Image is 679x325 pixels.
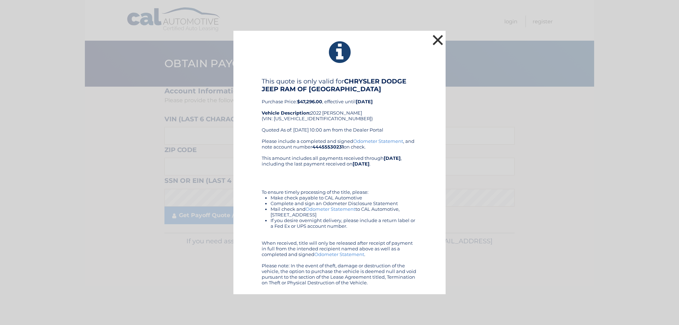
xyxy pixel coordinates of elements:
li: Complete and sign an Odometer Disclosure Statement [271,201,417,206]
b: $47,296.00 [297,99,322,104]
li: Make check payable to CAL Automotive [271,195,417,201]
h4: This quote is only valid for [262,77,417,93]
b: [DATE] [356,99,373,104]
a: Odometer Statement [353,138,403,144]
button: × [431,33,445,47]
b: [DATE] [353,161,370,167]
a: Odometer Statement [306,206,355,212]
div: Please include a completed and signed , and note account number on check. This amount includes al... [262,138,417,285]
li: If you desire overnight delivery, please include a return label or a Fed Ex or UPS account number. [271,217,417,229]
li: Mail check and to CAL Automotive, [STREET_ADDRESS] [271,206,417,217]
b: CHRYSLER DODGE JEEP RAM OF [GEOGRAPHIC_DATA] [262,77,406,93]
a: Odometer Statement [314,251,364,257]
b: 44455530231 [312,144,344,150]
div: Purchase Price: , effective until 2022 [PERSON_NAME] (VIN: [US_VEHICLE_IDENTIFICATION_NUMBER]) Qu... [262,77,417,138]
b: [DATE] [384,155,401,161]
strong: Vehicle Description: [262,110,311,116]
